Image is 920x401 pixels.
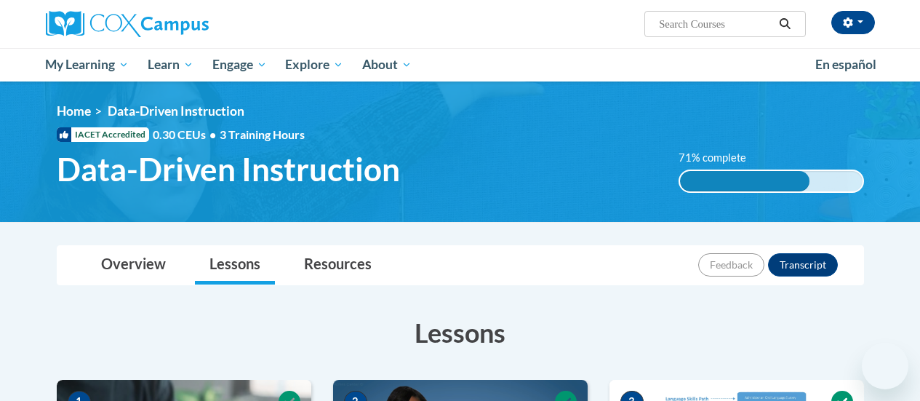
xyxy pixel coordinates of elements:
[862,343,908,389] iframe: Button to launch messaging window
[46,11,209,37] img: Cox Campus
[806,49,886,80] a: En español
[138,48,203,82] a: Learn
[35,48,886,82] div: Main menu
[276,48,353,82] a: Explore
[680,171,809,191] div: 71%
[289,246,386,285] a: Resources
[203,48,276,82] a: Engage
[285,56,343,74] span: Explore
[220,127,305,141] span: 3 Training Hours
[195,246,275,285] a: Lessons
[36,48,139,82] a: My Learning
[153,127,220,143] span: 0.30 CEUs
[362,56,412,74] span: About
[698,253,764,277] button: Feedback
[768,253,838,277] button: Transcript
[815,57,876,72] span: En español
[108,103,244,119] span: Data-Driven Instruction
[679,150,762,166] label: 71% complete
[87,246,180,285] a: Overview
[209,127,216,141] span: •
[774,15,796,33] button: Search
[57,150,400,188] span: Data-Driven Instruction
[57,314,864,351] h3: Lessons
[45,56,129,74] span: My Learning
[657,15,774,33] input: Search Courses
[57,103,91,119] a: Home
[46,11,308,37] a: Cox Campus
[212,56,267,74] span: Engage
[831,11,875,34] button: Account Settings
[353,48,421,82] a: About
[57,127,149,142] span: IACET Accredited
[148,56,193,74] span: Learn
